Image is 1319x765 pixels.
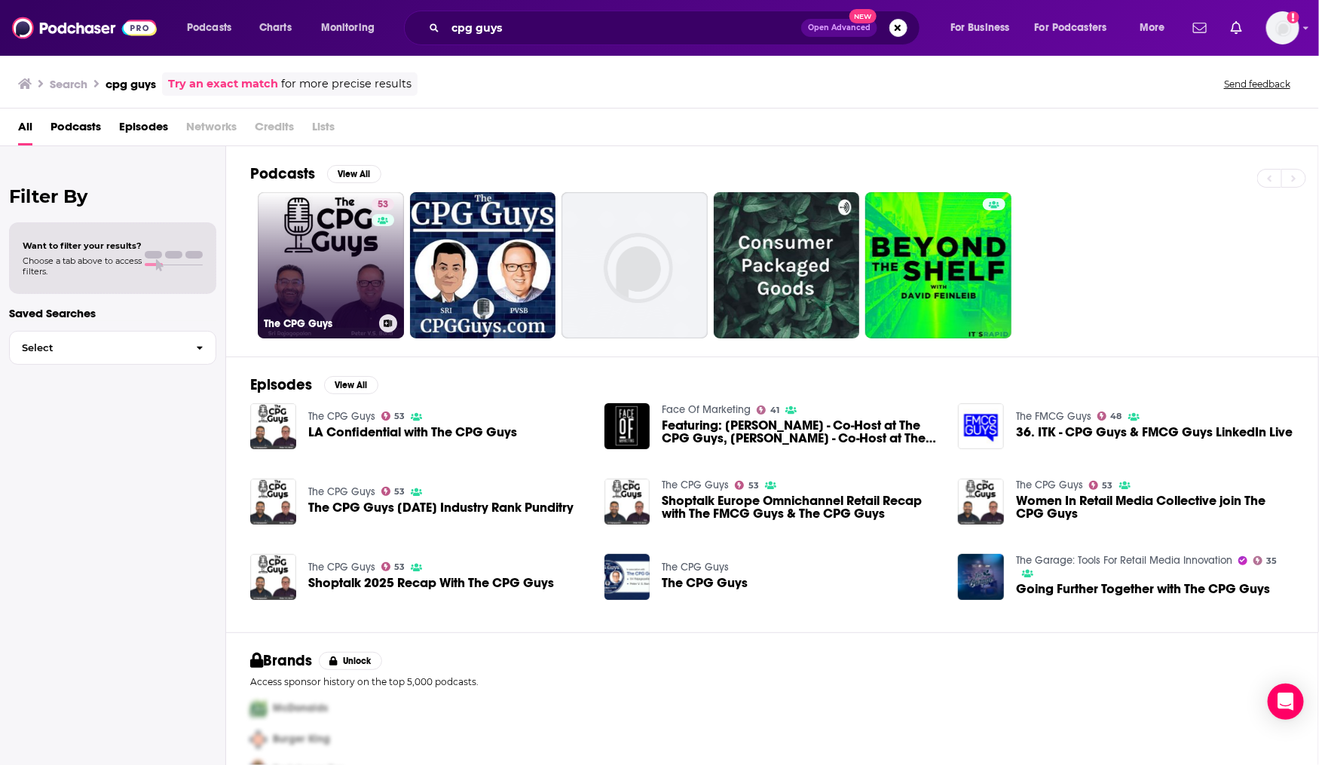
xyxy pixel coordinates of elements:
[808,24,871,32] span: Open Advanced
[264,317,373,330] h3: The CPG Guys
[1253,556,1278,565] a: 35
[394,488,405,495] span: 53
[250,479,296,525] img: The CPG Guys February 2025 Industry Rank Punditry
[119,115,168,145] span: Episodes
[418,11,935,45] div: Search podcasts, credits, & more...
[1016,494,1294,520] a: Women In Retail Media Collective join The CPG Guys
[604,554,650,600] a: The CPG Guys
[1220,78,1295,90] button: Send feedback
[958,554,1004,600] a: Going Further Together with The CPG Guys
[1266,11,1299,44] span: Logged in as ehladik
[308,561,375,574] a: The CPG Guys
[9,185,216,207] h2: Filter By
[1129,16,1184,40] button: open menu
[250,554,296,600] img: Shoptalk 2025 Recap With The CPG Guys
[1016,426,1293,439] a: 36. ITK - CPG Guys & FMCG Guys LinkedIn Live
[1111,413,1122,420] span: 48
[168,75,278,93] a: Try an exact match
[308,501,574,514] a: The CPG Guys February 2025 Industry Rank Punditry
[9,331,216,365] button: Select
[445,16,801,40] input: Search podcasts, credits, & more...
[18,115,32,145] a: All
[106,77,156,91] h3: cpg guys
[311,16,394,40] button: open menu
[378,197,388,213] span: 53
[1225,15,1248,41] a: Show notifications dropdown
[849,9,877,23] span: New
[321,17,375,38] span: Monitoring
[958,479,1004,525] img: Women In Retail Media Collective join The CPG Guys
[250,375,312,394] h2: Episodes
[12,14,157,42] img: Podchaser - Follow, Share and Rate Podcasts
[1016,554,1232,567] a: The Garage: Tools For Retail Media Innovation
[1016,583,1270,595] a: Going Further Together with The CPG Guys
[950,17,1010,38] span: For Business
[1267,558,1278,565] span: 35
[244,724,273,755] img: Second Pro Logo
[1140,17,1165,38] span: More
[662,479,729,491] a: The CPG Guys
[1016,410,1091,423] a: The FMCG Guys
[1025,16,1129,40] button: open menu
[1097,412,1122,421] a: 48
[372,198,394,210] a: 53
[958,403,1004,449] img: 36. ITK - CPG Guys & FMCG Guys LinkedIn Live
[1016,479,1083,491] a: The CPG Guys
[1089,481,1113,490] a: 53
[662,494,940,520] a: Shoptalk Europe Omnichannel Retail Recap with The FMCG Guys & The CPG Guys
[1266,11,1299,44] img: User Profile
[327,165,381,183] button: View All
[604,403,650,449] a: Featuring: Sri Rajagopolan - Co-Host at The CPG Guys, Peter Bond - Co-Host at The CPG Guys and Br...
[9,306,216,320] p: Saved Searches
[250,164,315,183] h2: Podcasts
[308,485,375,498] a: The CPG Guys
[250,403,296,449] img: LA Confidential with The CPG Guys
[748,482,759,489] span: 53
[662,419,940,445] span: Featuring: [PERSON_NAME] - Co-Host at The CPG Guys, [PERSON_NAME] - Co-Host at The CPG Guys and [...
[735,481,759,490] a: 53
[1268,684,1304,720] div: Open Intercom Messenger
[273,733,330,746] span: Burger King
[255,115,294,145] span: Credits
[662,403,751,416] a: Face Of Marketing
[312,115,335,145] span: Lists
[662,561,729,574] a: The CPG Guys
[381,412,405,421] a: 53
[604,479,650,525] img: Shoptalk Europe Omnichannel Retail Recap with The FMCG Guys & The CPG Guys
[1187,15,1213,41] a: Show notifications dropdown
[10,343,184,353] span: Select
[187,17,231,38] span: Podcasts
[308,426,517,439] a: LA Confidential with The CPG Guys
[273,702,328,715] span: McDonalds
[1287,11,1299,23] svg: Add a profile image
[281,75,412,93] span: for more precise results
[250,651,313,670] h2: Brands
[394,564,405,571] span: 53
[381,487,405,496] a: 53
[259,17,292,38] span: Charts
[308,410,375,423] a: The CPG Guys
[50,115,101,145] a: Podcasts
[801,19,877,37] button: Open AdvancedNew
[381,562,405,571] a: 53
[940,16,1029,40] button: open menu
[662,577,748,589] a: The CPG Guys
[757,405,779,415] a: 41
[250,676,1294,687] p: Access sponsor history on the top 5,000 podcasts.
[23,240,142,251] span: Want to filter your results?
[186,115,237,145] span: Networks
[319,652,383,670] button: Unlock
